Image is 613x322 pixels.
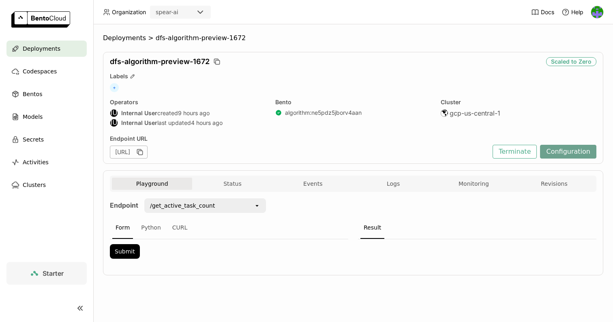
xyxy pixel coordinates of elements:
span: Logs [387,180,400,187]
div: Internal User [110,109,118,117]
button: Events [273,178,353,190]
input: Selected spear-ai. [179,9,180,17]
span: gcp-us-central-1 [450,109,500,117]
span: 4 hours ago [191,119,223,127]
button: Configuration [540,145,596,159]
span: Starter [43,269,64,277]
a: Docs [531,8,554,16]
button: Monitoring [433,178,514,190]
div: Result [360,217,384,239]
div: Python [138,217,164,239]
span: Models [23,112,43,122]
nav: Breadcrumbs navigation [103,34,603,42]
button: Playground [112,178,192,190]
span: + [110,83,119,92]
strong: Internal User [121,119,157,127]
a: Codespaces [6,63,87,79]
span: Help [571,9,583,16]
span: Secrets [23,135,44,144]
div: created [110,109,266,117]
div: last updated [110,119,266,127]
span: > [146,34,156,42]
span: Codespaces [23,67,57,76]
div: [URL] [110,146,148,159]
img: logo [11,11,70,28]
button: Terminate [493,145,537,159]
a: algorithm:ne5pdz5jborv4aan [285,109,362,116]
div: /get_active_task_count [150,202,215,210]
span: Organization [112,9,146,16]
div: Form [112,217,133,239]
a: Activities [6,154,87,170]
div: Operators [110,99,266,106]
button: Revisions [514,178,594,190]
button: Status [192,178,272,190]
span: Activities [23,157,49,167]
div: Labels [110,73,596,80]
a: Secrets [6,131,87,148]
div: spear-ai [156,8,178,16]
div: IU [110,119,118,127]
span: Deployments [23,44,60,54]
div: CURL [169,217,191,239]
div: Help [562,8,583,16]
button: Submit [110,244,140,259]
div: Scaled to Zero [546,57,596,66]
span: Deployments [103,34,146,42]
span: 9 hours ago [178,109,210,117]
span: Bentos [23,89,42,99]
img: Joseph Obeid [591,6,603,18]
div: IU [110,109,118,117]
a: Clusters [6,177,87,193]
svg: open [254,202,260,209]
span: Docs [541,9,554,16]
a: Bentos [6,86,87,102]
a: Starter [6,262,87,285]
span: Clusters [23,180,46,190]
div: Internal User [110,119,118,127]
strong: Endpoint [110,201,138,209]
div: Cluster [441,99,596,106]
span: dfs-algorithm-preview-1672 [110,57,210,66]
div: Endpoint URL [110,135,489,142]
div: Bento [275,99,431,106]
a: Deployments [6,41,87,57]
span: dfs-algorithm-preview-1672 [156,34,246,42]
strong: Internal User [121,109,157,117]
a: Models [6,109,87,125]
